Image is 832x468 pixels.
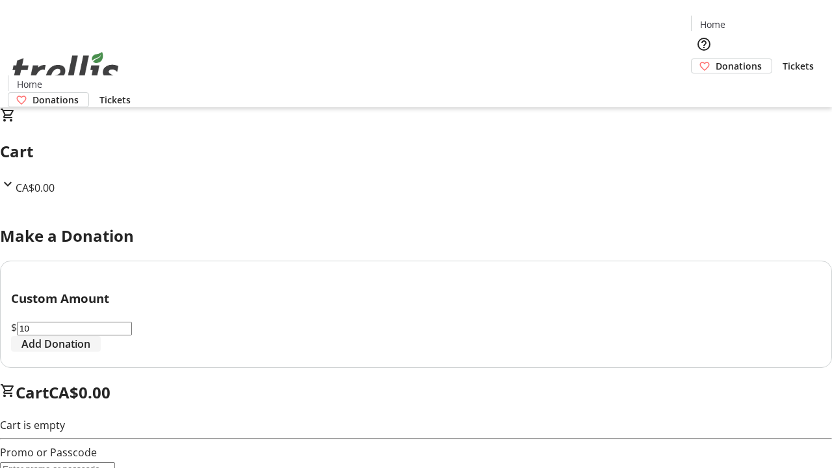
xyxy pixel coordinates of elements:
span: Tickets [783,59,814,73]
span: $ [11,320,17,335]
span: Home [17,77,42,91]
span: CA$0.00 [49,382,110,403]
a: Home [8,77,50,91]
a: Home [692,18,733,31]
a: Tickets [772,59,824,73]
button: Help [691,31,717,57]
a: Tickets [89,93,141,107]
img: Orient E2E Organization LBPsVWhAVV's Logo [8,38,123,103]
h3: Custom Amount [11,289,821,307]
span: Home [700,18,725,31]
button: Cart [691,73,717,99]
button: Add Donation [11,336,101,352]
span: Tickets [99,93,131,107]
span: Donations [716,59,762,73]
a: Donations [8,92,89,107]
span: Add Donation [21,336,90,352]
a: Donations [691,58,772,73]
input: Donation Amount [17,322,132,335]
span: Donations [32,93,79,107]
span: CA$0.00 [16,181,55,195]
